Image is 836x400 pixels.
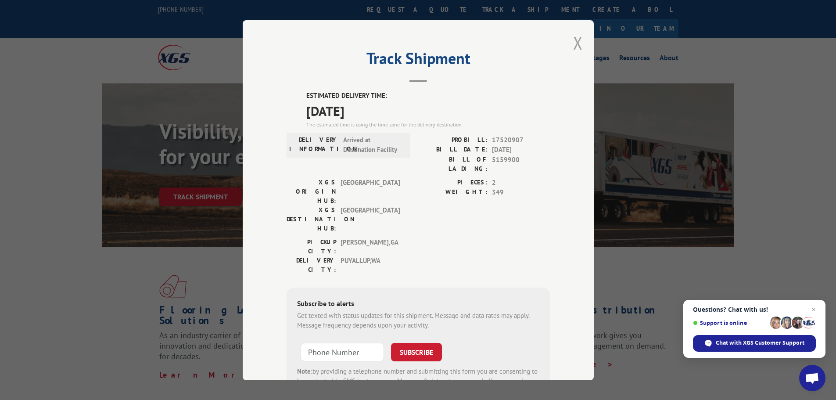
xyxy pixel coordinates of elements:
label: PROBILL: [418,135,488,145]
input: Phone Number [301,342,384,361]
label: DELIVERY CITY: [287,256,336,274]
strong: Note: [297,367,312,375]
span: 17520907 [492,135,550,145]
label: PICKUP CITY: [287,237,336,256]
span: [GEOGRAPHIC_DATA] [341,205,400,233]
button: SUBSCRIBE [391,342,442,361]
div: by providing a telephone number and submitting this form you are consenting to be contacted by SM... [297,366,539,396]
span: Arrived at Destination Facility [343,135,402,155]
a: Open chat [799,365,825,391]
span: Chat with XGS Customer Support [716,339,804,347]
span: [PERSON_NAME] , GA [341,237,400,256]
label: WEIGHT: [418,187,488,198]
span: 5159900 [492,155,550,173]
label: PIECES: [418,177,488,187]
span: PUYALLUP , WA [341,256,400,274]
label: BILL DATE: [418,145,488,155]
span: 2 [492,177,550,187]
label: XGS ORIGIN HUB: [287,177,336,205]
label: XGS DESTINATION HUB: [287,205,336,233]
span: 349 [492,187,550,198]
span: Chat with XGS Customer Support [693,335,816,352]
label: ESTIMATED DELIVERY TIME: [306,91,550,101]
span: Support is online [693,320,767,326]
span: Questions? Chat with us! [693,306,816,313]
div: The estimated time is using the time zone for the delivery destination. [306,120,550,128]
div: Get texted with status updates for this shipment. Message and data rates may apply. Message frequ... [297,310,539,330]
button: Close modal [573,31,583,54]
label: DELIVERY INFORMATION: [289,135,339,155]
div: Subscribe to alerts [297,298,539,310]
h2: Track Shipment [287,52,550,69]
span: [DATE] [492,145,550,155]
label: BILL OF LADING: [418,155,488,173]
span: [GEOGRAPHIC_DATA] [341,177,400,205]
span: [DATE] [306,101,550,120]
